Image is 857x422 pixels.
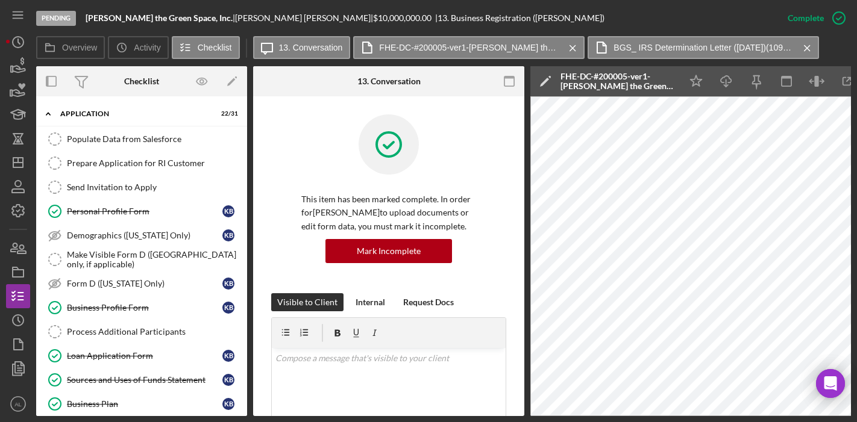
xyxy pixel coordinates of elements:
label: FHE-DC-#200005-ver1-[PERSON_NAME] the Green Space FILED Articles of Organizat....pdf [379,43,560,52]
label: Checklist [198,43,232,52]
label: BGS_ IRS Determination Letter ([DATE])(10957742.1).pdf [614,43,794,52]
div: Business Profile Form [67,303,222,312]
div: Process Additional Participants [67,327,240,337]
a: Sources and Uses of Funds StatementKB [42,368,241,392]
button: AL [6,392,30,416]
label: Activity [134,43,160,52]
text: AL [14,401,22,408]
div: Open Intercom Messenger [816,369,845,398]
b: [PERSON_NAME] the Green Space, Inc. [86,13,233,23]
div: | 13. Business Registration ([PERSON_NAME]) [435,13,604,23]
div: Complete [788,6,824,30]
button: Checklist [172,36,240,59]
div: K B [222,398,234,410]
a: Demographics ([US_STATE] Only)KB [42,223,241,247]
p: This item has been marked complete. In order for [PERSON_NAME] to upload documents or edit form d... [301,193,476,233]
button: BGS_ IRS Determination Letter ([DATE])(10957742.1).pdf [588,36,819,59]
button: Visible to Client [271,293,344,311]
button: Internal [350,293,391,311]
button: Request Docs [397,293,460,311]
div: Send Invitation to Apply [67,182,240,192]
div: K B [222,350,234,362]
div: K B [222,229,234,241]
a: Populate Data from Salesforce [42,127,241,151]
div: Loan Application Form [67,351,222,361]
div: 22 / 31 [216,110,238,117]
div: K B [222,205,234,217]
a: Personal Profile FormKB [42,199,241,223]
div: Business Plan [67,399,222,409]
a: Send Invitation to Apply [42,175,241,199]
div: [PERSON_NAME] [PERSON_NAME] | [235,13,373,23]
button: Mark Incomplete [325,239,452,263]
div: Internal [356,293,385,311]
div: Personal Profile Form [67,206,222,216]
div: Sources and Uses of Funds Statement [67,375,222,385]
div: K B [222,278,234,290]
div: Checklist [124,76,159,86]
div: | [86,13,235,23]
a: Make Visible Form D ([GEOGRAPHIC_DATA] only, if applicable) [42,247,241,272]
div: FHE-DC-#200005-ver1-[PERSON_NAME] the Green Space FILED Articles of Organizat....pdf [560,72,675,91]
button: FHE-DC-#200005-ver1-[PERSON_NAME] the Green Space FILED Articles of Organizat....pdf [353,36,585,59]
div: Visible to Client [277,293,337,311]
div: Prepare Application for RI Customer [67,158,240,168]
div: 13. Conversation [357,76,421,86]
div: Mark Incomplete [357,239,421,263]
div: Demographics ([US_STATE] Only) [67,231,222,240]
label: Overview [62,43,97,52]
a: Loan Application FormKB [42,344,241,368]
a: Business PlanKB [42,392,241,416]
button: Activity [108,36,168,59]
label: 13. Conversation [279,43,343,52]
div: Request Docs [403,293,454,311]
button: Overview [36,36,105,59]
div: Populate Data from Salesforce [67,134,240,144]
div: Application [60,110,208,117]
button: Complete [776,6,851,30]
div: $10,000,000.00 [373,13,435,23]
a: Business Profile FormKB [42,296,241,320]
button: 13. Conversation [253,36,351,59]
a: Prepare Application for RI Customer [42,151,241,175]
div: Form D ([US_STATE] Only) [67,279,222,288]
div: K B [222,374,234,386]
a: Form D ([US_STATE] Only)KB [42,272,241,296]
div: K B [222,302,234,314]
div: Pending [36,11,76,26]
a: Process Additional Participants [42,320,241,344]
div: Make Visible Form D ([GEOGRAPHIC_DATA] only, if applicable) [67,250,240,269]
